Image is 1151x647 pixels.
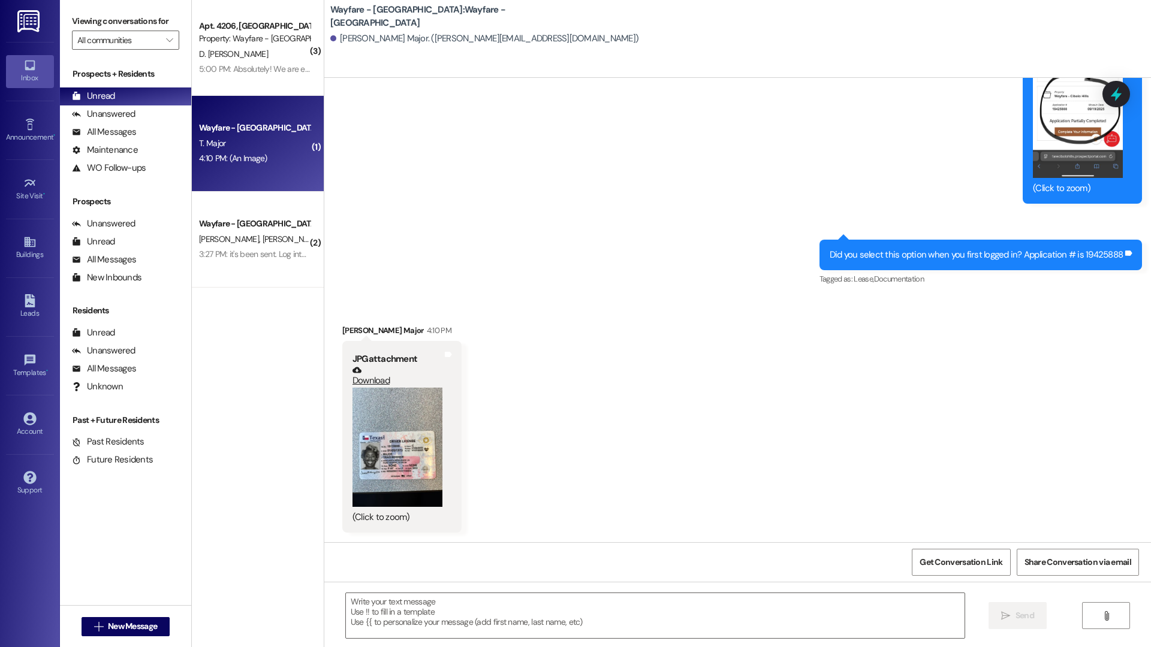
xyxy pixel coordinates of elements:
div: Future Residents [72,453,153,466]
div: Past Residents [72,436,144,448]
div: Residents [60,304,191,317]
div: (Click to zoom) [1033,182,1123,195]
span: Get Conversation Link [920,556,1002,569]
i:  [166,35,173,45]
div: All Messages [72,253,136,266]
div: Unread [72,326,115,339]
div: Unanswered [72,217,135,230]
span: Documentation [874,274,924,284]
b: JPG attachment [352,353,417,365]
div: Did you select this option when you first logged in? Application # is 19425888 [830,249,1123,261]
img: ResiDesk Logo [17,10,42,32]
div: Unread [72,90,115,102]
span: New Message [108,620,157,633]
div: 4:10 PM [424,324,451,337]
i:  [1001,611,1010,621]
div: Past + Future Residents [60,414,191,427]
div: Tagged as: [819,270,1143,288]
div: 3:27 PM: it's been sent. Log into your portal using this link, and that will be the easiest way h... [199,249,707,259]
div: Wayfare - [GEOGRAPHIC_DATA] [199,122,310,134]
span: • [53,131,55,140]
a: Leads [6,291,54,323]
div: Maintenance [72,144,138,156]
a: Inbox [6,55,54,87]
div: All Messages [72,362,136,375]
a: Account [6,409,54,441]
span: T. Major [199,138,225,149]
div: Prospects [60,195,191,208]
button: Send [989,602,1047,629]
div: 4:10 PM: (An Image) [199,153,267,164]
span: [PERSON_NAME] [262,234,322,244]
a: Templates • [6,350,54,382]
i:  [94,622,103,631]
div: Apt. 4206, [GEOGRAPHIC_DATA] [199,20,310,32]
div: New Inbounds [72,271,141,284]
label: Viewing conversations for [72,12,179,31]
span: • [46,367,48,375]
button: Share Conversation via email [1017,549,1139,576]
a: Buildings [6,232,54,264]
i:  [1102,611,1111,621]
div: 5:00 PM: Absolutely! We are excited to welcome you to our community. [199,64,448,74]
button: Get Conversation Link [912,549,1010,576]
div: (Click to zoom) [352,511,442,524]
div: [PERSON_NAME] Major. ([PERSON_NAME][EMAIL_ADDRESS][DOMAIN_NAME]) [330,32,638,45]
span: D. [PERSON_NAME] [199,49,268,59]
div: Unanswered [72,108,135,120]
b: Wayfare - [GEOGRAPHIC_DATA]: Wayfare - [GEOGRAPHIC_DATA] [330,4,570,29]
div: All Messages [72,126,136,138]
div: Wayfare - [GEOGRAPHIC_DATA] [199,217,310,230]
span: Lease , [854,274,873,284]
div: Unread [72,235,115,248]
div: [PERSON_NAME] Major [342,324,462,341]
span: • [43,190,45,198]
div: Unknown [72,380,123,393]
button: Zoom image [352,388,442,507]
div: Unanswered [72,344,135,357]
span: Send [1016,609,1034,622]
button: New Message [82,617,170,636]
div: Property: Wayfare - [GEOGRAPHIC_DATA] [199,32,310,45]
div: Prospects + Residents [60,68,191,80]
div: WO Follow-ups [72,162,146,174]
span: Share Conversation via email [1025,556,1131,569]
a: Support [6,467,54,500]
input: All communities [77,31,160,50]
a: Download [352,365,442,386]
span: [PERSON_NAME] [199,234,263,244]
a: Site Visit • [6,173,54,205]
